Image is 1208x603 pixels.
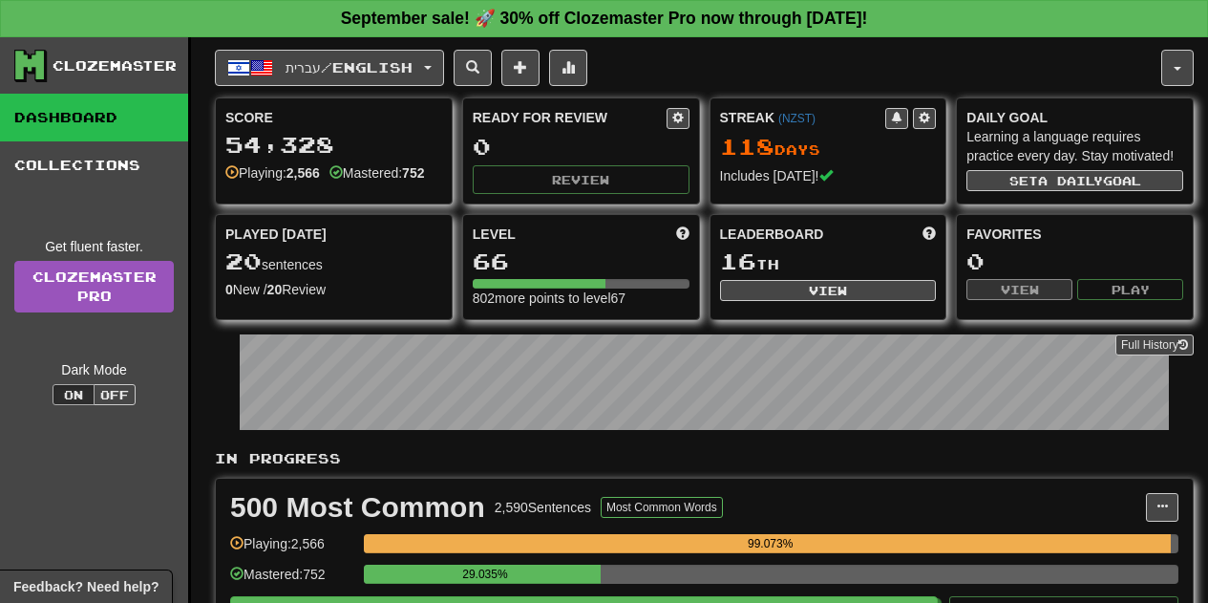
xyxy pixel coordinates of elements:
span: Played [DATE] [225,225,327,244]
div: New / Review [225,280,442,299]
div: Get fluent faster. [14,237,174,256]
strong: 20 [267,282,283,297]
div: Clozemaster [53,56,177,75]
button: Most Common Words [601,497,723,518]
span: Open feedback widget [13,577,159,596]
strong: 752 [402,165,424,181]
div: 66 [473,249,689,273]
div: sentences [225,249,442,274]
button: View [720,280,937,301]
div: Streak [720,108,886,127]
div: Mastered: 752 [230,565,354,596]
div: 54,328 [225,133,442,157]
span: This week in points, UTC [922,225,936,244]
div: Day s [720,135,937,160]
div: Learning a language requires practice every day. Stay motivated! [966,127,1183,165]
button: View [966,279,1072,300]
span: עברית / English [286,59,413,75]
span: a daily [1038,174,1103,187]
button: Off [94,384,136,405]
button: עברית/English [215,50,444,86]
div: 99.073% [370,534,1171,553]
div: 802 more points to level 67 [473,289,689,308]
button: Full History [1115,334,1194,355]
button: Search sentences [454,50,492,86]
span: 118 [720,133,774,160]
button: Seta dailygoal [966,170,1183,191]
div: Dark Mode [14,360,174,379]
div: Score [225,108,442,127]
div: Daily Goal [966,108,1183,127]
div: Ready for Review [473,108,667,127]
div: Includes [DATE]! [720,166,937,185]
button: Add sentence to collection [501,50,540,86]
div: Mastered: [329,163,425,183]
span: Leaderboard [720,225,824,244]
button: Play [1077,279,1183,300]
span: Score more points to level up [676,225,689,244]
div: 500 Most Common [230,493,485,522]
button: Review [473,165,689,194]
a: ClozemasterPro [14,261,174,312]
span: Level [473,225,516,244]
div: 0 [473,135,689,159]
div: 2,590 Sentences [495,498,591,517]
strong: September sale! 🚀 30% off Clozemaster Pro now through [DATE]! [341,9,868,28]
a: (NZST) [778,112,816,125]
span: 16 [720,248,756,274]
div: 0 [966,249,1183,273]
div: Favorites [966,225,1183,244]
div: Playing: 2,566 [230,534,354,566]
div: th [720,249,937,274]
button: On [53,384,95,405]
strong: 2,566 [286,165,320,181]
div: 29.035% [370,565,600,584]
p: In Progress [215,449,1194,468]
div: Playing: [225,163,320,183]
button: More stats [549,50,587,86]
strong: 0 [225,282,233,297]
span: 20 [225,248,262,274]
